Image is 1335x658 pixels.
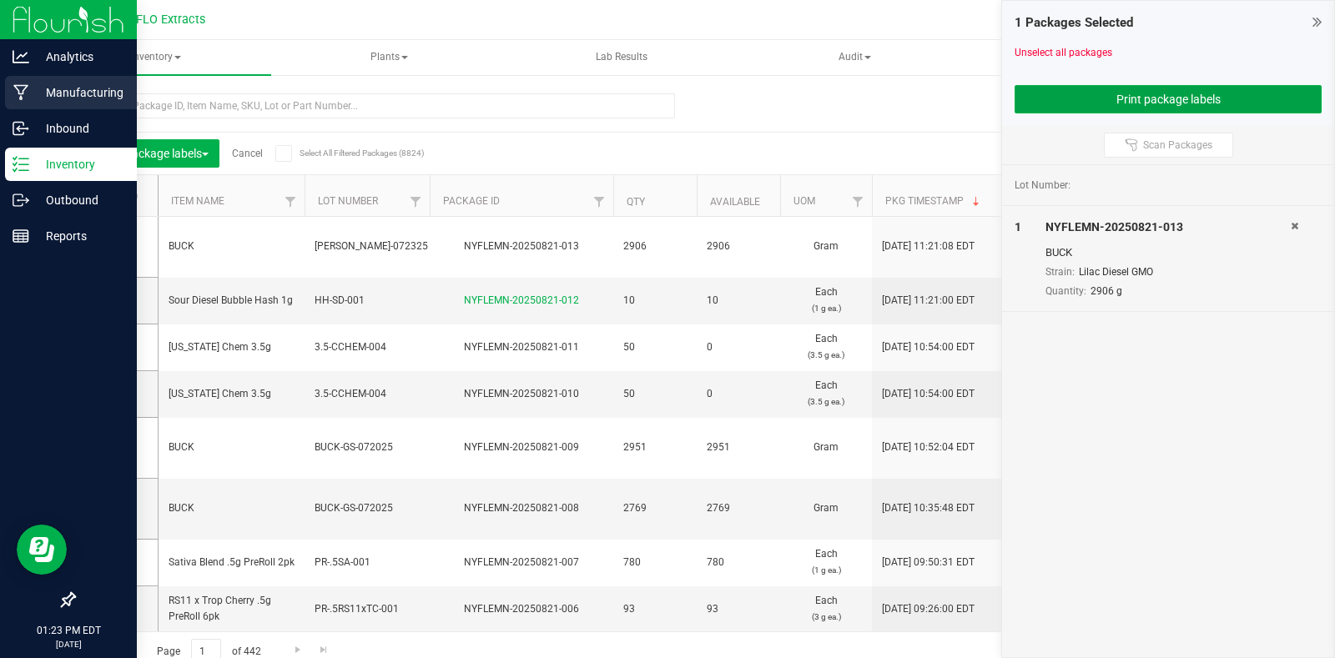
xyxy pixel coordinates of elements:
[13,156,29,173] inline-svg: Inventory
[790,300,862,316] p: (1 g ea.)
[972,40,1203,75] a: Inventory Counts
[315,293,420,309] span: HH-SD-001
[790,440,862,455] span: Gram
[790,378,862,409] span: Each
[707,601,770,617] span: 93
[882,555,975,570] span: [DATE] 09:50:31 EDT
[136,13,205,27] span: FLO Extracts
[427,386,616,402] div: NYFLEMN-20250821-010
[169,239,295,254] span: BUCK
[790,562,862,578] p: (1 g ea.)
[315,555,420,570] span: PR-.5SA-001
[707,440,770,455] span: 2951
[793,195,815,207] a: UOM
[882,339,975,355] span: [DATE] 10:54:00 EDT
[885,195,983,207] a: Pkg Timestamp
[707,500,770,516] span: 2769
[13,84,29,101] inline-svg: Manufacturing
[274,41,503,74] span: Plants
[506,40,738,75] a: Lab Results
[169,440,295,455] span: BUCK
[29,154,129,174] p: Inventory
[707,239,770,254] span: 2906
[13,228,29,244] inline-svg: Reports
[1143,138,1212,152] span: Scan Packages
[427,601,616,617] div: NYFLEMN-20250821-006
[40,40,271,75] a: Inventory
[790,284,862,316] span: Each
[427,339,616,355] div: NYFLEMN-20250821-011
[623,239,687,254] span: 2906
[623,555,687,570] span: 780
[623,440,687,455] span: 2951
[623,601,687,617] span: 93
[169,555,295,570] span: Sativa Blend .5g PreRoll 2pk
[790,239,862,254] span: Gram
[882,239,975,254] span: [DATE] 11:21:08 EDT
[29,118,129,138] p: Inbound
[623,386,687,402] span: 50
[740,41,970,74] span: Audit
[402,188,430,216] a: Filter
[790,609,862,625] p: (3 g ea.)
[443,195,500,207] a: Package ID
[707,339,770,355] span: 0
[73,93,675,118] input: Search Package ID, Item Name, SKU, Lot or Part Number...
[882,500,975,516] span: [DATE] 10:35:48 EDT
[573,50,670,64] span: Lab Results
[882,440,975,455] span: [DATE] 10:52:04 EDT
[29,190,129,210] p: Outbound
[586,188,613,216] a: Filter
[627,196,645,208] a: Qty
[169,593,295,625] span: RS11 x Trop Cherry .5g PreRoll 6pk
[13,48,29,65] inline-svg: Analytics
[232,148,263,159] a: Cancel
[1015,178,1071,193] span: Lot Number:
[623,293,687,309] span: 10
[29,47,129,67] p: Analytics
[427,555,616,570] div: NYFLEMN-20250821-007
[17,525,67,575] iframe: Resource center
[1015,220,1021,234] span: 1
[1045,244,1291,261] div: BUCK
[169,293,295,309] span: Sour Diesel Bubble Hash 1g
[882,601,975,617] span: [DATE] 09:26:00 EDT
[29,226,129,246] p: Reports
[1091,285,1122,297] span: 2906 g
[707,293,770,309] span: 10
[882,293,975,309] span: [DATE] 11:21:00 EDT
[790,500,862,516] span: Gram
[315,386,420,402] span: 3.5-CCHEM-004
[707,555,770,570] span: 780
[169,500,295,516] span: BUCK
[623,339,687,355] span: 50
[790,394,862,409] p: (3.5 g ea.)
[427,239,616,254] div: NYFLEMN-20250821-013
[1015,47,1112,58] a: Unselect all packages
[315,601,420,617] span: PR-.5RS11xTC-001
[1015,85,1322,113] button: Print package labels
[790,593,862,625] span: Each
[464,294,579,306] a: NYFLEMN-20250821-012
[315,500,420,516] span: BUCK-GS-072025
[87,139,219,168] button: Print package labels
[790,347,862,363] p: (3.5 g ea.)
[318,195,378,207] a: Lot Number
[1045,218,1291,236] div: NYFLEMN-20250821-013
[300,148,383,158] span: Select All Filtered Packages (8824)
[1045,266,1075,278] span: Strain:
[739,40,970,75] a: Audit
[8,638,129,650] p: [DATE]
[623,500,687,516] span: 2769
[13,192,29,208] inline-svg: Outbound
[790,546,862,578] span: Each
[8,623,129,638] p: 01:23 PM EDT
[13,120,29,137] inline-svg: Inbound
[98,147,209,160] span: Print package labels
[169,386,295,402] span: [US_STATE] Chem 3.5g
[427,440,616,455] div: NYFLEMN-20250821-009
[315,440,420,455] span: BUCK-GS-072025
[707,386,770,402] span: 0
[790,331,862,363] span: Each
